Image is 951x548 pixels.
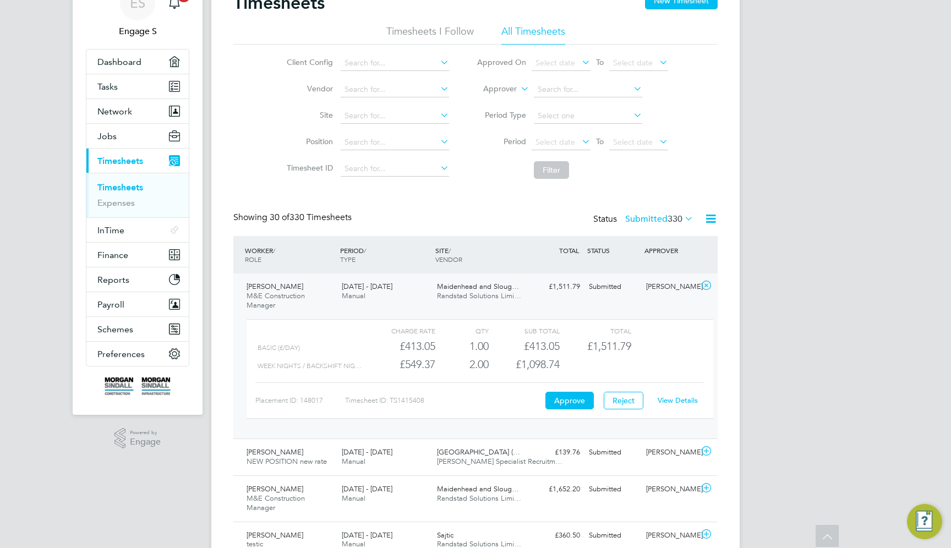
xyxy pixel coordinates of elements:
span: / [364,246,366,255]
span: Sajtic [437,530,453,540]
div: QTY [435,324,489,337]
span: Reports [97,275,129,285]
div: Charge rate [364,324,435,337]
div: [PERSON_NAME] [642,278,699,296]
span: Engage S [86,25,189,38]
div: Timesheet ID: TS1415408 [345,392,543,409]
span: 330 Timesheets [270,212,352,223]
span: Engage [130,437,161,447]
div: [PERSON_NAME] [642,527,699,545]
span: Manual [342,291,365,300]
li: Timesheets I Follow [386,25,474,45]
span: [PERSON_NAME] [247,530,303,540]
div: £549.37 [364,355,435,374]
span: VENDOR [435,255,462,264]
div: Placement ID: 148017 [255,392,345,409]
span: [PERSON_NAME] [247,447,303,457]
span: Manual [342,494,365,503]
div: £1,652.20 [527,480,584,498]
span: To [593,55,607,69]
label: Approved On [477,57,526,67]
span: Timesheets [97,156,143,166]
input: Select one [534,108,642,124]
label: Client Config [283,57,333,67]
button: Payroll [86,292,189,316]
li: All Timesheets [501,25,565,45]
a: Timesheets [97,182,143,193]
span: Select date [613,58,653,68]
label: Timesheet ID [283,163,333,173]
div: Total [560,324,631,337]
div: Submitted [584,443,642,462]
div: APPROVER [642,240,699,260]
span: M&E Construction Manager [247,291,305,310]
span: Select date [613,137,653,147]
span: Network [97,106,132,117]
button: Jobs [86,124,189,148]
button: Approve [545,392,594,409]
span: Powered by [130,428,161,437]
span: TOTAL [559,246,579,255]
input: Search for... [341,135,449,150]
label: Period Type [477,110,526,120]
span: week nights / backshift nig… [258,362,362,370]
button: Network [86,99,189,123]
button: Filter [534,161,569,179]
label: Vendor [283,84,333,94]
span: Tasks [97,81,118,92]
span: 30 of [270,212,289,223]
input: Search for... [341,161,449,177]
span: [PERSON_NAME] Specialist Recruitm… [437,457,562,466]
div: Submitted [584,480,642,498]
span: Manual [342,457,365,466]
a: Tasks [86,74,189,98]
div: [PERSON_NAME] [642,480,699,498]
span: TYPE [340,255,356,264]
img: morgansindall-logo-retina.png [105,377,171,395]
div: Timesheets [86,173,189,217]
span: 330 [668,213,682,224]
a: Go to home page [86,377,189,395]
span: Maidenhead and Sloug… [437,282,519,291]
button: InTime [86,218,189,242]
span: [DATE] - [DATE] [342,484,392,494]
span: Maidenhead and Sloug… [437,484,519,494]
span: [PERSON_NAME] [247,282,303,291]
button: Engage Resource Center [907,504,942,539]
span: £1,511.79 [587,339,631,353]
a: View Details [658,396,698,405]
input: Search for... [534,82,642,97]
div: £1,511.79 [527,278,584,296]
button: Timesheets [86,149,189,173]
div: SITE [433,240,528,269]
span: Finance [97,250,128,260]
label: Period [477,136,526,146]
span: [GEOGRAPHIC_DATA] (… [437,447,520,457]
a: Expenses [97,198,135,208]
span: Randstad Solutions Limi… [437,494,521,503]
span: Select date [535,137,575,147]
label: Position [283,136,333,146]
div: £1,098.74 [489,355,560,374]
input: Search for... [341,56,449,71]
div: Status [593,212,696,227]
div: £360.50 [527,527,584,545]
span: Schemes [97,324,133,335]
span: Basic (£/day) [258,344,300,352]
div: £139.76 [527,443,584,462]
label: Approver [467,84,517,95]
button: Finance [86,243,189,267]
span: InTime [97,225,124,235]
span: Dashboard [97,57,141,67]
label: Submitted [625,213,693,224]
div: WORKER [242,240,337,269]
a: Dashboard [86,50,189,74]
span: To [593,134,607,149]
span: Select date [535,58,575,68]
span: ROLE [245,255,261,264]
span: [PERSON_NAME] [247,484,303,494]
div: Showing [233,212,354,223]
div: [PERSON_NAME] [642,443,699,462]
a: Powered byEngage [114,428,161,449]
span: Preferences [97,349,145,359]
